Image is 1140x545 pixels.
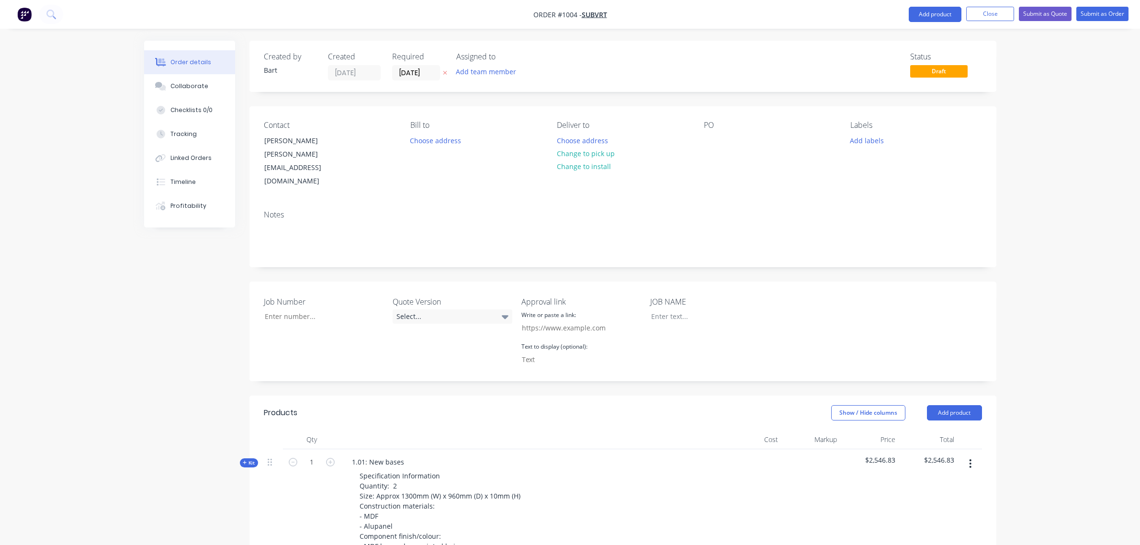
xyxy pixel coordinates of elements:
label: JOB NAME [650,296,770,307]
img: Factory [17,7,32,22]
button: Add team member [451,65,521,78]
span: Order #1004 - [533,10,582,19]
div: Status [910,52,982,61]
button: Add product [927,405,982,420]
button: Close [966,7,1014,21]
div: Assigned to [456,52,552,61]
div: Tracking [170,130,197,138]
div: Linked Orders [170,154,212,162]
label: Quote Version [393,296,512,307]
button: Checklists 0/0 [144,98,235,122]
div: Kit [240,458,258,467]
div: Notes [264,210,982,219]
label: Write or paste a link: [521,311,576,319]
button: Profitability [144,194,235,218]
button: Add team member [456,65,521,78]
div: Collaborate [170,82,208,91]
div: Created [328,52,381,61]
div: Deliver to [557,121,688,130]
div: Created by [264,52,316,61]
button: Add product [909,7,961,22]
div: Profitability [170,202,206,210]
button: Choose address [552,134,613,147]
div: [PERSON_NAME][PERSON_NAME][EMAIL_ADDRESS][DOMAIN_NAME] [256,134,352,188]
div: [PERSON_NAME][EMAIL_ADDRESS][DOMAIN_NAME] [264,148,344,188]
button: Choose address [405,134,466,147]
div: Contact [264,121,395,130]
button: Submit as Quote [1019,7,1072,21]
button: Show / Hide columns [831,405,905,420]
label: Approval link [521,296,641,307]
div: Required [392,52,445,61]
span: $2,546.83 [903,455,954,465]
div: Total [899,430,958,449]
span: Draft [910,65,968,77]
label: Job Number [264,296,384,307]
span: $2,546.83 [845,455,896,465]
div: Qty [283,430,340,449]
button: Tracking [144,122,235,146]
div: Bart [264,65,316,75]
button: Timeline [144,170,235,194]
div: Labels [850,121,982,130]
button: Change to install [552,160,616,173]
span: Kit [243,459,255,466]
label: Text to display (optional): [521,342,587,351]
div: Checklists 0/0 [170,106,213,114]
div: Timeline [170,178,196,186]
input: https://www.example.com [517,321,631,335]
div: Products [264,407,297,419]
input: Enter number... [257,309,383,324]
div: PO [704,121,835,130]
div: [PERSON_NAME] [264,134,344,148]
button: Add labels [845,134,889,147]
div: 1.01: New bases [344,455,412,469]
button: Order details [144,50,235,74]
iframe: Intercom live chat [1107,512,1130,535]
div: Order details [170,58,211,67]
input: Text [517,352,631,367]
button: Collaborate [144,74,235,98]
a: Subvrt [582,10,607,19]
div: Price [841,430,900,449]
div: Select... [393,309,512,324]
button: Submit as Order [1076,7,1129,21]
div: Cost [723,430,782,449]
button: Linked Orders [144,146,235,170]
button: Change to pick up [552,147,620,160]
div: Bill to [410,121,542,130]
div: Markup [782,430,841,449]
